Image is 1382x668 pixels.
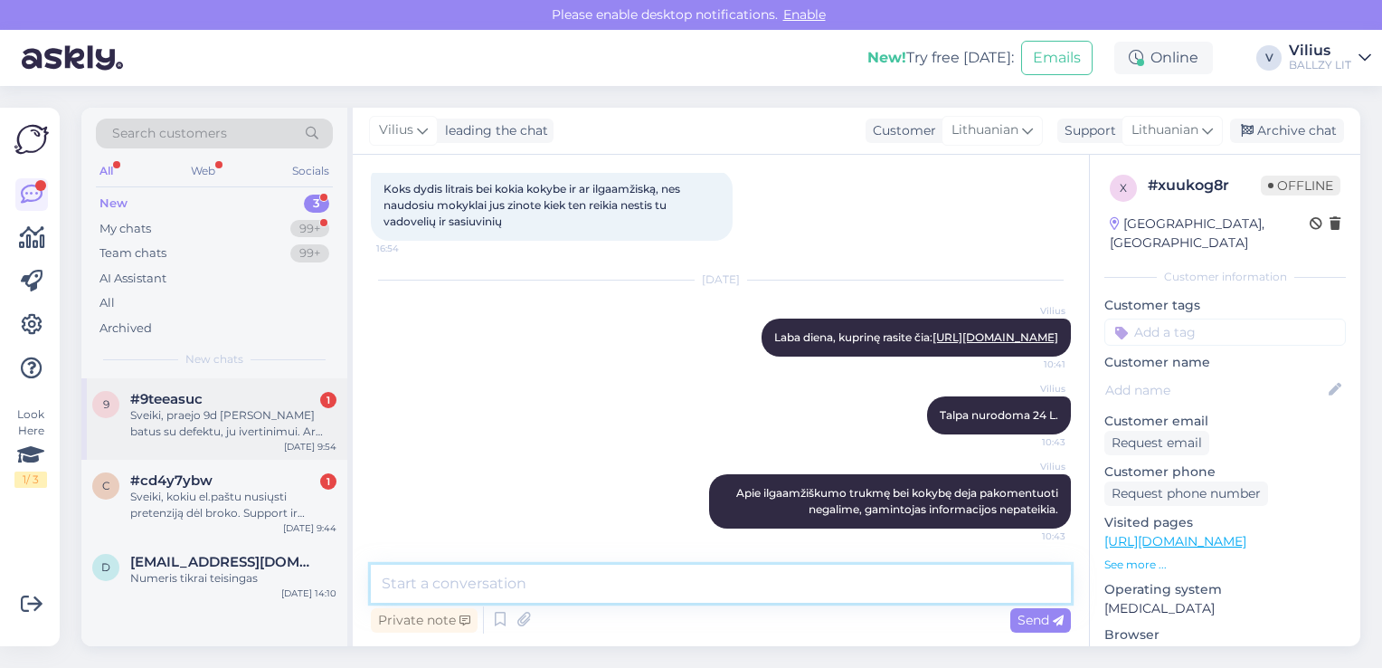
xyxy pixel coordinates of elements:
div: Look Here [14,406,47,488]
div: All [96,159,117,183]
span: New chats [185,351,243,367]
p: Customer tags [1104,296,1346,315]
span: x [1120,181,1127,195]
p: Chrome [TECHNICAL_ID] [1104,644,1346,663]
div: V [1256,45,1282,71]
p: Customer email [1104,412,1346,431]
span: Koks dydis litrais bei kokia kokybe ir ar ilgaamžiską, nes naudosiu mokyklai jus zinote kiek ten ... [383,182,683,228]
div: New [99,195,128,213]
div: Request email [1104,431,1209,455]
span: Lithuanian [951,120,1018,140]
span: 16:54 [376,242,444,255]
div: Customer information [1104,269,1346,285]
div: Request phone number [1104,482,1268,506]
div: 99+ [290,244,329,262]
div: BALLZY LIT [1289,58,1351,72]
div: Vilius [1289,43,1351,58]
span: Offline [1261,176,1340,196]
div: # xuukog8r [1148,175,1261,196]
div: [GEOGRAPHIC_DATA], [GEOGRAPHIC_DATA] [1110,215,1310,253]
span: Apie ilgaamžiškumo trukmę bei kokybę deja pakomentuoti negalime, gamintojas informacijos nepateikia. [736,486,1061,516]
div: 1 [320,392,336,408]
div: All [99,294,115,312]
div: 3 [304,195,329,213]
div: AI Assistant [99,270,166,288]
p: Customer name [1104,353,1346,372]
span: Vilius [998,382,1065,396]
p: Browser [1104,625,1346,644]
span: 10:43 [998,435,1065,449]
span: drauge_n@yahoo.com [130,554,318,570]
span: Search customers [112,124,227,143]
button: Emails [1021,41,1093,75]
span: #cd4y7ybw [130,472,213,489]
div: Archived [99,320,152,338]
div: Try free [DATE]: [867,47,1014,69]
p: Visited pages [1104,513,1346,532]
div: [DATE] 9:54 [284,440,336,453]
div: Socials [289,159,333,183]
div: Team chats [99,244,166,262]
span: Lithuanian [1131,120,1198,140]
span: 10:41 [998,358,1065,371]
div: Support [1057,121,1116,140]
div: [DATE] 9:44 [283,521,336,535]
div: Sveiki, kokiu el.paštu nusiųsti pretenziją dėl broko. Support ir [EMAIL_ADDRESS][DOMAIN_NAME] net... [130,489,336,521]
div: 1 [320,473,336,490]
span: Enable [778,6,831,23]
div: Online [1114,42,1213,74]
input: Add a tag [1104,319,1346,346]
b: New! [867,49,906,66]
span: 9 [103,397,109,411]
span: Vilius [998,460,1065,473]
p: [MEDICAL_DATA] [1104,599,1346,618]
div: Archive chat [1230,119,1344,143]
span: 10:43 [998,530,1065,543]
p: Customer phone [1104,463,1346,482]
p: See more ... [1104,557,1346,573]
div: My chats [99,220,151,238]
div: Sveiki, praejo 9d [PERSON_NAME] batus su defektu, ju ivertinimui. Ar galima paspartinti šį proces... [130,407,336,440]
span: Send [1018,612,1064,628]
img: Askly Logo [14,122,49,157]
div: Web [187,159,219,183]
div: Numeris tikrai teisingas [130,570,336,587]
div: [DATE] 14:10 [281,587,336,600]
span: c [102,479,110,492]
div: Private note [371,608,478,633]
div: 1 / 3 [14,472,47,488]
div: [DATE] [371,272,1071,288]
span: Talpa nurodoma 24 L. [940,408,1058,422]
div: leading the chat [438,121,548,140]
a: [URL][DOMAIN_NAME] [932,330,1058,344]
span: Laba diena, kuprinę rasite čia: [774,330,1058,344]
div: 99+ [290,220,329,238]
a: [URL][DOMAIN_NAME] [1104,533,1246,549]
div: Customer [866,121,936,140]
a: ViliusBALLZY LIT [1289,43,1371,72]
p: Operating system [1104,580,1346,599]
span: #9teeasuc [130,391,203,407]
span: Vilius [998,304,1065,318]
span: Vilius [379,120,413,140]
input: Add name [1105,380,1325,400]
span: d [101,560,110,574]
